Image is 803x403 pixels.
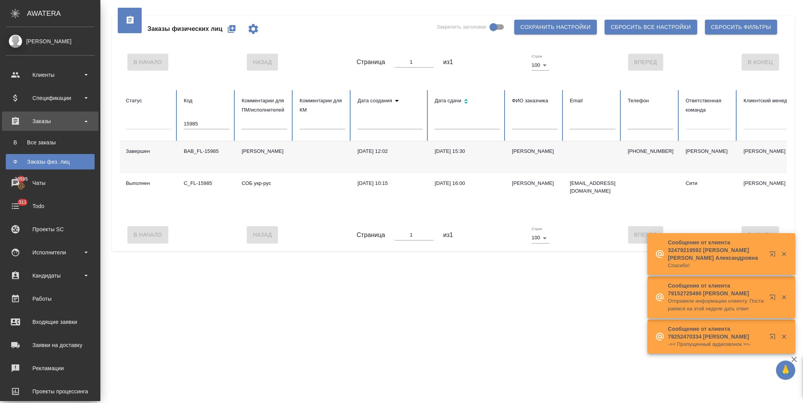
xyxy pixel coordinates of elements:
[6,270,95,281] div: Кандидаты
[686,96,731,115] div: Ответственная команда
[705,20,777,34] button: Сбросить фильтры
[765,246,783,265] button: Открыть в новой вкладке
[512,96,557,105] div: ФИО заказчика
[686,147,731,155] div: [PERSON_NAME]
[126,147,171,155] div: Завершен
[435,96,500,107] div: Сортировка
[6,92,95,104] div: Спецификации
[222,20,241,38] button: Создать
[532,227,542,231] label: Строк
[611,22,691,32] span: Сбросить все настройки
[357,179,422,187] div: [DATE] 10:15
[126,179,171,187] div: Выполнен
[6,154,95,169] a: ФЗаказы физ. лиц
[570,96,615,105] div: Email
[443,58,453,67] span: из 1
[126,96,171,105] div: Статус
[443,230,453,240] span: из 1
[242,179,287,187] p: СОБ укр-рус
[570,179,615,195] p: [EMAIL_ADDRESS][DOMAIN_NAME]
[668,340,764,348] p: -=< Пропущенный аудиозвонок >=-
[2,289,98,308] a: Работы
[357,147,422,155] div: [DATE] 12:02
[776,294,792,301] button: Закрыть
[2,335,98,355] a: Заявки на доставку
[357,58,385,67] span: Страница
[520,22,591,32] span: Сохранить настройки
[711,22,771,32] span: Сбросить фильтры
[357,230,385,240] span: Страница
[14,198,31,206] span: 311
[6,362,95,374] div: Рекламации
[6,339,95,351] div: Заявки на доставку
[435,179,500,187] div: [DATE] 16:00
[435,147,500,155] div: [DATE] 15:30
[6,115,95,127] div: Заказы
[2,312,98,332] a: Входящие заявки
[2,359,98,378] a: Рекламации
[668,239,764,262] p: Сообщение от клиента 32479219592 [PERSON_NAME] [PERSON_NAME] Александровна
[242,147,287,155] p: [PERSON_NAME]
[668,297,764,313] p: Отправили информацию клиенту. Постараемся на этой неделе дать ответ
[686,179,731,187] div: Сити
[242,96,287,115] div: Комментарии для ПМ/исполнителей
[605,20,697,34] button: Сбросить все настройки
[184,96,229,105] div: Код
[10,139,91,146] div: Все заказы
[300,96,345,115] div: Комментарии для КМ
[776,251,792,257] button: Закрыть
[2,196,98,216] a: 311Todo
[765,290,783,308] button: Открыть в новой вкладке
[776,333,792,340] button: Закрыть
[2,220,98,239] a: Проекты SC
[2,173,98,193] a: 20595Чаты
[2,382,98,401] a: Проекты процессинга
[6,247,95,258] div: Исполнители
[512,179,557,187] div: [PERSON_NAME]
[668,282,764,297] p: Сообщение от клиента 79152725490 [PERSON_NAME]
[668,262,764,269] p: Спасибо!
[357,96,422,105] div: Сортировка
[147,24,222,34] span: Заказы физических лиц
[514,20,597,34] button: Сохранить настройки
[628,147,673,155] p: [PHONE_NUMBER]
[628,96,673,105] div: Телефон
[532,60,549,71] div: 100
[6,37,95,46] div: [PERSON_NAME]
[6,293,95,305] div: Работы
[765,329,783,347] button: Открыть в новой вкладке
[6,200,95,212] div: Todo
[6,224,95,235] div: Проекты SC
[532,232,549,243] div: 100
[184,147,229,155] div: BAB_FL-15985
[10,175,32,183] span: 20595
[27,6,100,21] div: AWATERA
[6,135,95,150] a: ВВсе заказы
[184,179,229,187] div: C_FL-15985
[6,386,95,397] div: Проекты процессинга
[10,158,91,166] div: Заказы физ. лиц
[437,23,486,31] span: Закрепить заголовки
[6,177,95,189] div: Чаты
[6,316,95,328] div: Входящие заявки
[668,325,764,340] p: Сообщение от клиента 79252470334 [PERSON_NAME]
[532,54,542,58] label: Строк
[6,69,95,81] div: Клиенты
[512,147,557,155] div: [PERSON_NAME]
